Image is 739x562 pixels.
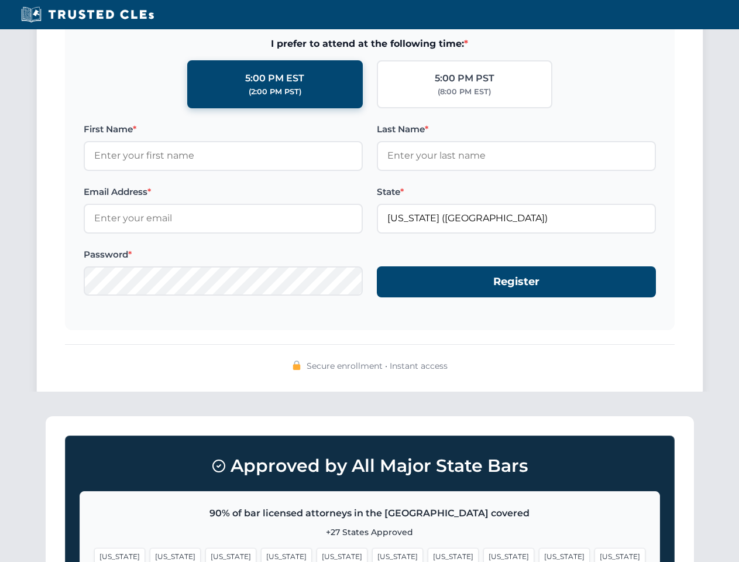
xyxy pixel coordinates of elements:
[84,248,363,262] label: Password
[94,526,645,539] p: +27 States Approved
[84,36,656,52] span: I prefer to attend at the following time:
[377,122,656,136] label: Last Name
[292,361,301,370] img: 🔒
[435,71,494,86] div: 5:00 PM PST
[249,86,301,98] div: (2:00 PM PST)
[438,86,491,98] div: (8:00 PM EST)
[84,141,363,170] input: Enter your first name
[377,204,656,233] input: Florida (FL)
[84,122,363,136] label: First Name
[80,450,660,482] h3: Approved by All Major State Bars
[84,204,363,233] input: Enter your email
[94,506,645,521] p: 90% of bar licensed attorneys in the [GEOGRAPHIC_DATA] covered
[18,6,157,23] img: Trusted CLEs
[307,359,448,372] span: Secure enrollment • Instant access
[377,141,656,170] input: Enter your last name
[245,71,304,86] div: 5:00 PM EST
[84,185,363,199] label: Email Address
[377,266,656,297] button: Register
[377,185,656,199] label: State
